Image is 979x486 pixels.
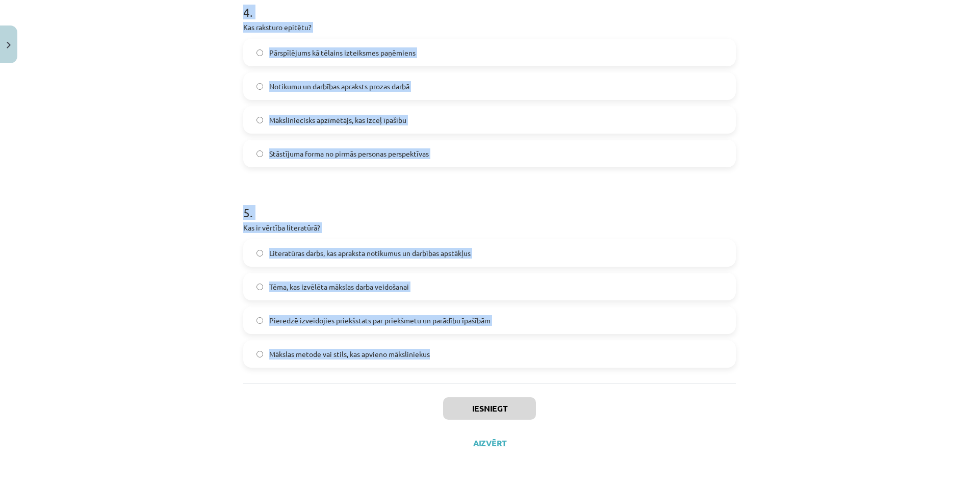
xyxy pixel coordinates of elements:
input: Pārspīlējums kā tēlains izteiksmes paņēmiens [256,49,263,56]
span: Notikumu un darbības apraksts prozas darbā [269,81,409,92]
span: Tēma, kas izvēlēta mākslas darba veidošanai [269,282,409,292]
span: Māksliniecisks apzīmētājs, kas izceļ īpašību [269,115,406,125]
p: Kas ir vērtība literatūrā? [243,222,736,233]
span: Pārspīlējums kā tēlains izteiksmes paņēmiens [269,47,416,58]
button: Aizvērt [470,438,509,448]
input: Pieredzē izveidojies priekšstats par priekšmetu un parādību īpašībām [256,317,263,324]
span: Literatūras darbs, kas apraksta notikumus un darbības apstākļus [269,248,471,259]
input: Tēma, kas izvēlēta mākslas darba veidošanai [256,284,263,290]
input: Literatūras darbs, kas apraksta notikumus un darbības apstākļus [256,250,263,257]
h1: 5 . [243,188,736,219]
span: Pieredzē izveidojies priekšstats par priekšmetu un parādību īpašībām [269,315,491,326]
input: Māksliniecisks apzīmētājs, kas izceļ īpašību [256,117,263,123]
img: icon-close-lesson-0947bae3869378f0d4975bcd49f059093ad1ed9edebbc8119c70593378902aed.svg [7,42,11,48]
input: Mākslas metode vai stils, kas apvieno māksliniekus [256,351,263,357]
input: Stāstījuma forma no pirmās personas perspektīvas [256,150,263,157]
input: Notikumu un darbības apraksts prozas darbā [256,83,263,90]
p: Kas raksturo epitētu? [243,22,736,33]
span: Stāstījuma forma no pirmās personas perspektīvas [269,148,429,159]
span: Mākslas metode vai stils, kas apvieno māksliniekus [269,349,430,360]
button: Iesniegt [443,397,536,420]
